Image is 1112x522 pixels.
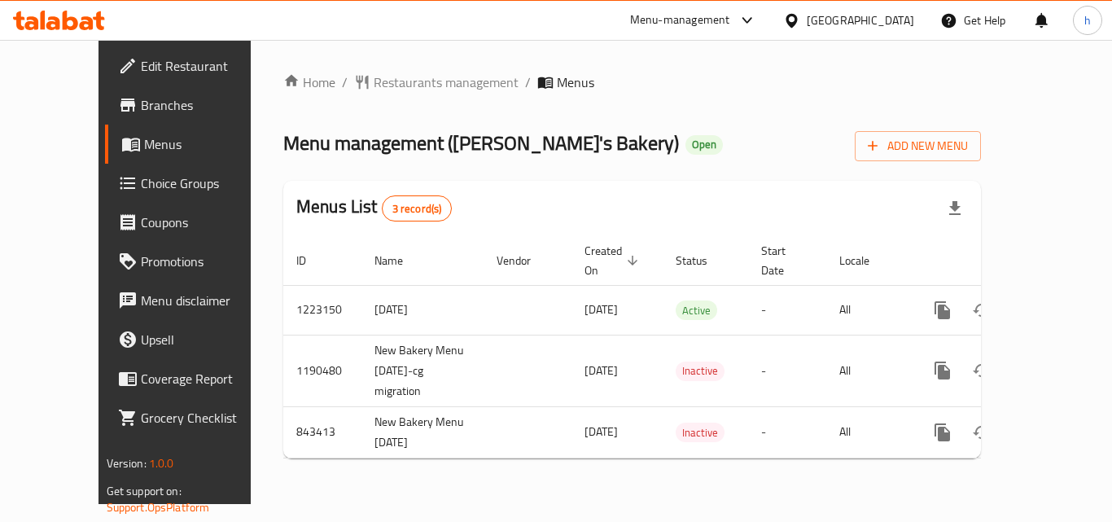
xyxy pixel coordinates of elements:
[105,398,284,437] a: Grocery Checklist
[141,252,271,271] span: Promotions
[868,136,968,156] span: Add New Menu
[374,251,424,270] span: Name
[839,251,891,270] span: Locale
[283,285,361,335] td: 1223150
[141,291,271,310] span: Menu disclaimer
[685,135,723,155] div: Open
[676,362,725,380] span: Inactive
[761,241,807,280] span: Start Date
[141,213,271,232] span: Coupons
[374,72,519,92] span: Restaurants management
[141,408,271,428] span: Grocery Checklist
[296,251,327,270] span: ID
[296,195,452,222] h2: Menus List
[141,330,271,349] span: Upsell
[105,86,284,125] a: Branches
[354,72,519,92] a: Restaurants management
[962,413,1001,452] button: Change Status
[826,335,910,406] td: All
[342,72,348,92] li: /
[383,201,452,217] span: 3 record(s)
[630,11,730,30] div: Menu-management
[105,203,284,242] a: Coupons
[141,56,271,76] span: Edit Restaurant
[141,95,271,115] span: Branches
[1084,11,1091,29] span: h
[105,359,284,398] a: Coverage Report
[676,362,725,381] div: Inactive
[107,453,147,474] span: Version:
[107,480,182,502] span: Get support on:
[361,335,484,406] td: New Bakery Menu [DATE]-cg migration
[962,291,1001,330] button: Change Status
[826,285,910,335] td: All
[557,72,594,92] span: Menus
[525,72,531,92] li: /
[962,351,1001,390] button: Change Status
[283,72,335,92] a: Home
[923,413,962,452] button: more
[923,291,962,330] button: more
[748,406,826,458] td: -
[105,46,284,86] a: Edit Restaurant
[105,320,284,359] a: Upsell
[283,72,981,92] nav: breadcrumb
[497,251,552,270] span: Vendor
[382,195,453,222] div: Total records count
[584,241,643,280] span: Created On
[361,285,484,335] td: [DATE]
[144,134,271,154] span: Menus
[807,11,914,29] div: [GEOGRAPHIC_DATA]
[935,189,974,228] div: Export file
[283,125,679,161] span: Menu management ( [PERSON_NAME]'s Bakery )
[676,300,717,320] div: Active
[105,164,284,203] a: Choice Groups
[584,299,618,320] span: [DATE]
[748,285,826,335] td: -
[826,406,910,458] td: All
[105,242,284,281] a: Promotions
[676,301,717,320] span: Active
[283,406,361,458] td: 843413
[107,497,210,518] a: Support.OpsPlatform
[361,406,484,458] td: New Bakery Menu [DATE]
[584,421,618,442] span: [DATE]
[855,131,981,161] button: Add New Menu
[748,335,826,406] td: -
[283,236,1092,458] table: enhanced table
[141,369,271,388] span: Coverage Report
[676,251,729,270] span: Status
[105,281,284,320] a: Menu disclaimer
[141,173,271,193] span: Choice Groups
[910,236,1092,286] th: Actions
[283,335,361,406] td: 1190480
[923,351,962,390] button: more
[676,423,725,442] span: Inactive
[685,138,723,151] span: Open
[105,125,284,164] a: Menus
[149,453,174,474] span: 1.0.0
[584,360,618,381] span: [DATE]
